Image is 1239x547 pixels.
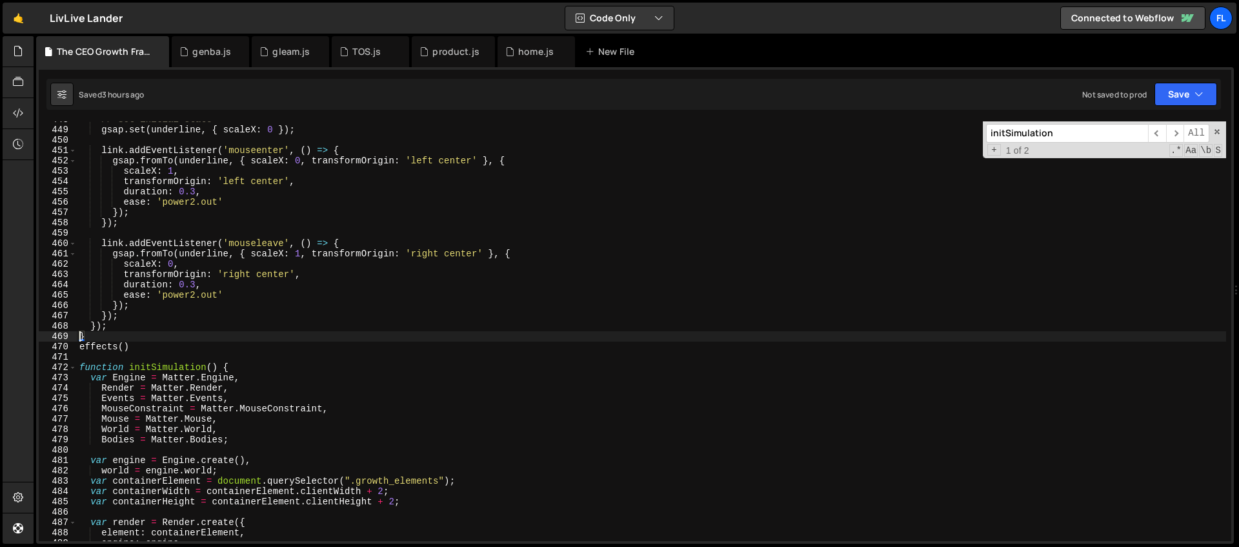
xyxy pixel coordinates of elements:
[39,455,77,466] div: 481
[57,45,154,58] div: The CEO Growth Framework.js
[39,238,77,249] div: 460
[39,435,77,445] div: 479
[1209,6,1233,30] a: Fl
[39,166,77,176] div: 453
[39,393,77,404] div: 475
[39,228,77,238] div: 459
[39,486,77,497] div: 484
[987,144,1001,156] span: Toggle Replace mode
[39,156,77,166] div: 452
[39,145,77,156] div: 451
[39,321,77,331] div: 468
[352,45,381,58] div: TOS.js
[39,383,77,393] div: 474
[1199,144,1213,157] span: Whole Word Search
[192,45,231,58] div: genba.js
[39,280,77,290] div: 464
[1184,124,1209,143] span: Alt-Enter
[39,352,77,362] div: 471
[39,342,77,352] div: 470
[39,445,77,455] div: 480
[1154,83,1217,106] button: Save
[1001,145,1034,156] span: 1 of 2
[50,10,123,26] div: LivLive Lander
[39,373,77,383] div: 473
[39,476,77,486] div: 483
[518,45,554,58] div: home.js
[102,89,145,100] div: 3 hours ago
[986,124,1148,143] input: Search for
[3,3,34,34] a: 🤙
[565,6,674,30] button: Code Only
[39,197,77,207] div: 456
[39,269,77,280] div: 463
[79,89,145,100] div: Saved
[39,331,77,342] div: 469
[39,424,77,435] div: 478
[39,207,77,218] div: 457
[39,311,77,321] div: 467
[272,45,310,58] div: gleam.js
[39,259,77,269] div: 462
[39,507,77,517] div: 486
[1148,124,1166,143] span: ​
[39,135,77,145] div: 450
[39,249,77,259] div: 461
[39,300,77,311] div: 466
[1169,144,1183,157] span: RegExp Search
[1166,124,1184,143] span: ​
[39,528,77,538] div: 488
[39,497,77,507] div: 485
[39,362,77,373] div: 472
[1214,144,1222,157] span: Search In Selection
[432,45,479,58] div: product.js
[1082,89,1147,100] div: Not saved to prod
[39,290,77,300] div: 465
[1184,144,1198,157] span: CaseSensitive Search
[1060,6,1205,30] a: Connected to Webflow
[39,414,77,424] div: 477
[39,176,77,187] div: 454
[39,404,77,414] div: 476
[39,125,77,135] div: 449
[39,466,77,476] div: 482
[39,218,77,228] div: 458
[585,45,640,58] div: New File
[39,187,77,197] div: 455
[39,517,77,528] div: 487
